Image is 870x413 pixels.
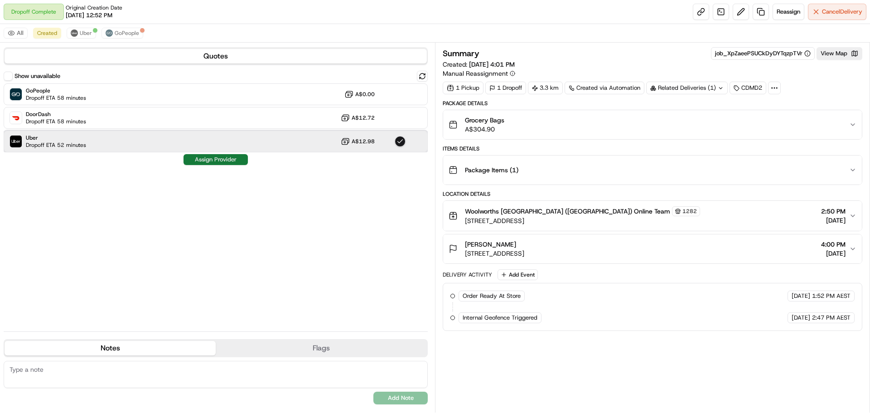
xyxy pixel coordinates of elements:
span: A$0.00 [355,91,375,98]
span: [DATE] [792,314,810,322]
button: Add Event [498,269,538,280]
button: Assign Provider [184,154,248,165]
a: 📗Knowledge Base [5,128,73,144]
span: Order Ready At Store [463,292,521,300]
div: 1 Pickup [443,82,483,94]
span: [PERSON_NAME] [465,240,516,249]
span: API Documentation [86,131,145,141]
button: CancelDelivery [808,4,866,20]
button: View Map [817,47,862,60]
input: Got a question? Start typing here... [24,58,163,68]
button: Package Items (1) [443,155,862,185]
button: A$12.98 [341,137,375,146]
button: Created [33,28,61,39]
span: Dropoff ETA 52 minutes [26,141,86,149]
button: [PERSON_NAME][STREET_ADDRESS]4:00 PM[DATE] [443,234,862,263]
span: Package Items ( 1 ) [465,165,518,175]
span: 1:52 PM AEST [812,292,851,300]
span: Reassign [777,8,800,16]
span: Created: [443,60,515,69]
span: Uber [26,134,86,141]
span: [STREET_ADDRESS] [465,249,524,258]
p: Welcome 👋 [9,36,165,51]
span: 2:47 PM AEST [812,314,851,322]
div: 1 Dropoff [485,82,526,94]
span: Grocery Bags [465,116,504,125]
span: Dropoff ETA 58 minutes [26,94,86,102]
span: [DATE] [821,249,846,258]
div: Delivery Activity [443,271,492,278]
span: Created [37,29,57,37]
button: Grocery BagsA$304.90 [443,110,862,139]
span: Pylon [90,154,110,160]
img: uber-new-logo.jpeg [71,29,78,37]
span: Internal Geofence Triggered [463,314,537,322]
h3: Summary [443,49,479,58]
img: Uber [10,136,22,147]
span: Dropoff ETA 58 minutes [26,118,86,125]
span: Manual Reassignment [443,69,508,78]
button: Reassign [773,4,804,20]
div: Items Details [443,145,862,152]
button: Woolworths [GEOGRAPHIC_DATA] ([GEOGRAPHIC_DATA]) Online Team1282[STREET_ADDRESS]2:50 PM[DATE] [443,201,862,231]
label: Show unavailable [14,72,60,80]
img: Nash [9,9,27,27]
a: Powered byPylon [64,153,110,160]
div: CDMD2 [730,82,766,94]
img: GoPeople [10,88,22,100]
button: All [4,28,28,39]
button: job_XpZaeePSUCkDyDYTqzpTVr [715,49,811,58]
span: A$304.90 [465,125,504,134]
span: [STREET_ADDRESS] [465,216,700,225]
span: Woolworths [GEOGRAPHIC_DATA] ([GEOGRAPHIC_DATA]) Online Team [465,207,670,216]
button: A$12.72 [341,113,375,122]
img: gopeople_logo.png [106,29,113,37]
div: We're available if you need us! [31,96,115,103]
button: Quotes [5,49,427,63]
span: Original Creation Date [66,4,122,11]
button: Start new chat [154,89,165,100]
span: 2:50 PM [821,207,846,216]
button: GoPeople [101,28,143,39]
span: GoPeople [115,29,139,37]
div: 📗 [9,132,16,140]
span: DoorDash [26,111,86,118]
img: 1736555255976-a54dd68f-1ca7-489b-9aae-adbdc363a1c4 [9,87,25,103]
span: Knowledge Base [18,131,69,141]
span: [DATE] [821,216,846,225]
img: DoorDash [10,112,22,124]
div: Start new chat [31,87,149,96]
button: Notes [5,341,216,355]
span: A$12.72 [352,114,375,121]
span: [DATE] [792,292,810,300]
div: Related Deliveries (1) [646,82,728,94]
button: Uber [67,28,96,39]
button: A$0.00 [344,90,375,99]
span: Uber [80,29,92,37]
span: A$12.98 [352,138,375,145]
span: 1282 [682,208,697,215]
a: 💻API Documentation [73,128,149,144]
button: Manual Reassignment [443,69,515,78]
div: Package Details [443,100,862,107]
button: Flags [216,341,427,355]
span: [DATE] 12:52 PM [66,11,112,19]
a: Created via Automation [565,82,644,94]
span: 4:00 PM [821,240,846,249]
div: 3.3 km [528,82,563,94]
span: [DATE] 4:01 PM [469,60,515,68]
span: GoPeople [26,87,86,94]
div: Location Details [443,190,862,198]
span: Cancel Delivery [822,8,862,16]
div: 💻 [77,132,84,140]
